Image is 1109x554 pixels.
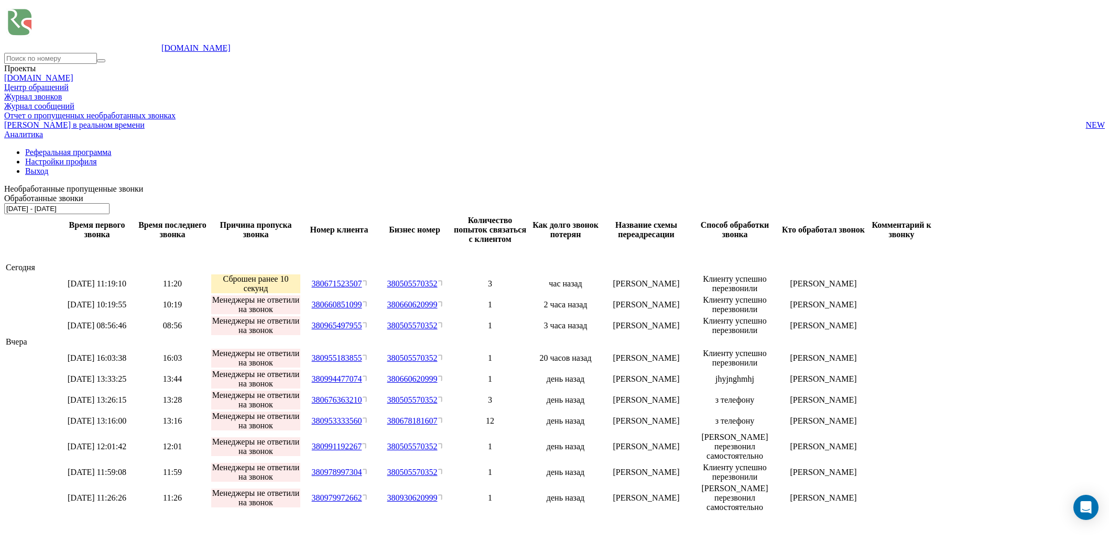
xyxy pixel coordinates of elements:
a: 380505570352 [387,468,438,477]
td: [DATE] 10:19:55 [60,295,134,315]
div: Менеджеры не ответили на звонок [211,489,300,507]
td: [PERSON_NAME] [604,390,689,410]
td: [PERSON_NAME] [781,462,866,482]
a: 380671523507 [312,279,362,288]
a: Журнал звонков [4,92,1105,102]
a: 380505570352 [387,442,438,451]
a: 380505570352 [387,353,438,362]
a: 380979972662 [312,493,362,502]
a: 380955183855 [312,353,362,362]
td: [PERSON_NAME] [604,295,689,315]
td: 11:26 [135,483,210,513]
td: 1 [453,369,527,389]
td: [PERSON_NAME] [781,369,866,389]
a: 380930620999 [387,493,438,502]
span: NEW [1086,120,1105,130]
div: Open Intercom Messenger [1073,495,1099,520]
td: Клиенту успешно перезвонили [690,348,780,368]
span: Комментарий к звонку [872,220,931,239]
td: час назад [528,274,603,294]
span: Количество попыток связаться с клиентом [454,216,526,243]
td: день назад [528,432,603,461]
a: 380953333560 [312,416,362,425]
td: 16:03 [135,348,210,368]
td: Клиенту успешно перезвонили [690,462,780,482]
a: 380978997304 [312,468,362,477]
td: 13:28 [135,390,210,410]
span: jhyjnghmhj [715,374,754,383]
td: [DATE] 13:26:15 [60,390,134,410]
div: Менеджеры не ответили на звонок [211,349,300,368]
div: Менеджеры не ответили на звонок [211,412,300,430]
td: [PERSON_NAME] [781,411,866,431]
span: Отчет о пропущенных необработанных звонках [4,111,176,120]
div: Обработанные звонки [4,194,1105,203]
span: Журнал сообщений [4,102,74,111]
a: 380660620999 [387,300,438,309]
td: [PERSON_NAME] [781,390,866,410]
td: 13:16 [135,411,210,431]
td: [PERSON_NAME] [781,274,866,294]
td: 11:59 [135,462,210,482]
input: Поиск по номеру [4,53,97,64]
span: Время первого звонка [69,220,125,239]
a: Аналитика [4,130,43,139]
a: 380994477074 [312,374,362,383]
a: Выход [25,167,49,175]
td: 3 часа назад [528,316,603,336]
td: [PERSON_NAME] перезвонил самостоятельно [690,432,780,461]
td: Клиенту успешно перезвонили [690,316,780,336]
td: [PERSON_NAME] [781,316,866,336]
a: 380505570352 [387,321,438,330]
td: [DATE] 11:19:10 [60,274,134,294]
td: 08:56 [135,316,210,336]
td: [PERSON_NAME] [604,369,689,389]
span: Причина пропуска звонка [220,220,292,239]
div: Проекты [4,64,1105,73]
span: Как долго звонок потерян [532,220,599,239]
span: Способ обработки звонка [701,220,769,239]
a: [PERSON_NAME] в реальном времениNEW [4,120,1105,130]
td: день назад [528,411,603,431]
td: [PERSON_NAME] [604,316,689,336]
div: Менеджеры не ответили на звонок [211,295,300,314]
td: 10:19 [135,295,210,315]
td: [PERSON_NAME] перезвонил самостоятельно [690,483,780,513]
td: 1 [453,432,527,461]
td: 1 [453,483,527,513]
a: 380505570352 [387,395,438,404]
a: 380676363210 [312,395,362,404]
td: [PERSON_NAME] [604,411,689,431]
td: [PERSON_NAME] [604,462,689,482]
td: [PERSON_NAME] [604,483,689,513]
div: Сброшен ранее 10 секунд [211,274,300,293]
a: Отчет о пропущенных необработанных звонках [4,111,1105,120]
a: [DOMAIN_NAME] [161,43,231,52]
td: 1 [453,462,527,482]
img: Ringostat logo [4,4,161,51]
td: день назад [528,369,603,389]
td: [PERSON_NAME] [604,432,689,461]
a: Настройки профиля [25,157,97,166]
a: 380991192267 [312,442,362,451]
span: з телефону [715,416,755,425]
td: [DATE] 13:33:25 [60,369,134,389]
td: [DATE] 11:26:26 [60,483,134,513]
td: [PERSON_NAME] [781,348,866,368]
span: [PERSON_NAME] в реальном времени [4,120,145,130]
div: Менеджеры не ответили на звонок [211,370,300,389]
td: 3 [453,274,527,294]
div: Менеджеры не ответили на звонок [211,391,300,409]
span: Время последнего звонка [138,220,206,239]
span: Центр обращений [4,83,69,92]
td: Клиенту успешно перезвонили [690,295,780,315]
a: Журнал сообщений [4,102,1105,111]
td: [DATE] 16:03:38 [60,348,134,368]
td: [DATE] 11:59:08 [60,462,134,482]
td: 12 [453,411,527,431]
a: 380965497955 [312,321,362,330]
td: 11:20 [135,274,210,294]
td: 13:44 [135,369,210,389]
